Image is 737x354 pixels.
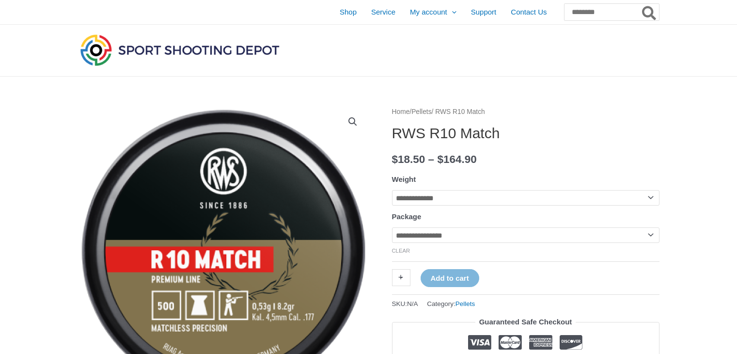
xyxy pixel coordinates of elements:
bdi: 164.90 [437,153,476,165]
button: Add to cart [421,269,479,287]
a: View full-screen image gallery [344,113,361,130]
button: Search [640,4,659,20]
a: Pellets [455,300,475,307]
a: Clear options [392,248,410,254]
label: Weight [392,175,416,183]
span: SKU: [392,298,418,310]
legend: Guaranteed Safe Checkout [475,315,576,329]
label: Package [392,212,422,221]
span: $ [392,153,398,165]
bdi: 18.50 [392,153,425,165]
a: Home [392,108,410,115]
span: Category: [427,298,475,310]
a: Pellets [411,108,431,115]
h1: RWS R10 Match [392,125,659,142]
img: Sport Shooting Depot [78,32,282,68]
span: – [428,153,435,165]
span: $ [437,153,443,165]
nav: Breadcrumb [392,106,659,118]
a: + [392,269,410,286]
span: N/A [407,300,418,307]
